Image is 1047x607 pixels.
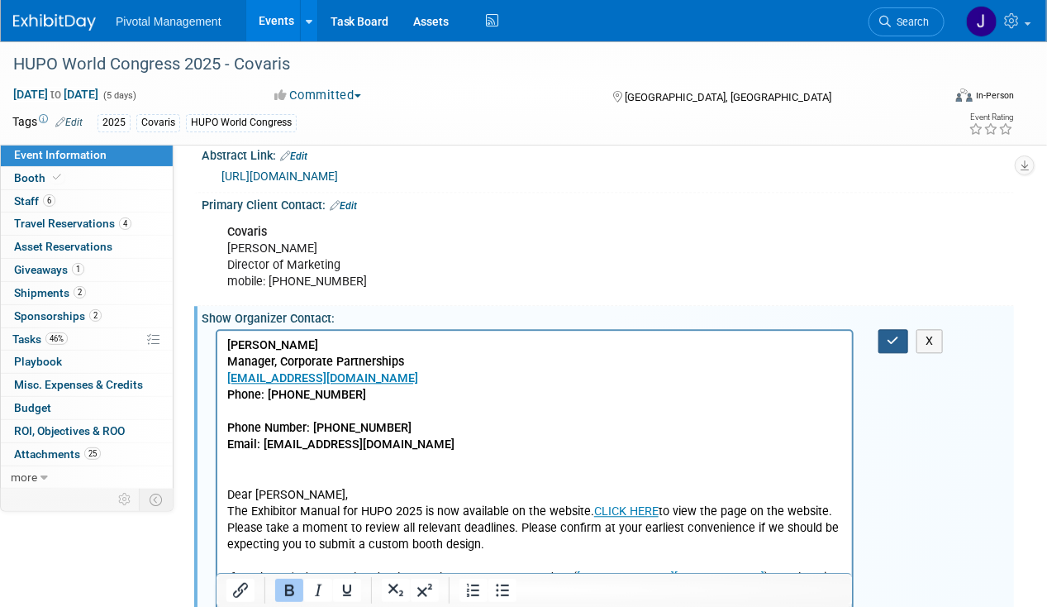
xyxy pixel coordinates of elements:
[1,374,173,396] a: Misc. Expenses & Credits
[280,151,307,162] a: Edit
[10,489,26,503] b: To:
[216,216,854,299] div: [PERSON_NAME] Director of Marketing mobile: [PHONE_NUMBER]
[72,263,84,275] span: 1
[7,50,929,79] div: HUPO World Congress 2025 - Covaris
[221,170,338,183] a: [URL][DOMAIN_NAME]
[12,332,68,346] span: Tasks
[488,579,516,602] button: Bullet list
[126,489,313,503] a: [EMAIL_ADDRESS][DOMAIN_NAME]
[202,193,1014,214] div: Primary Client Contact:
[10,41,201,55] a: [EMAIL_ADDRESS][DOMAIN_NAME]
[98,114,131,131] div: 2025
[13,14,96,31] img: ExhibitDay
[14,401,51,414] span: Budget
[14,217,131,230] span: Travel Reservations
[14,171,64,184] span: Booth
[10,390,193,404] i: [EMAIL_ADDRESS][DOMAIN_NAME]
[14,148,107,161] span: Event Information
[10,7,204,71] b: [PERSON_NAME] Manager, Corporate Partnerships Phone: [PHONE_NUMBER]
[1,351,173,373] a: Playbook
[868,86,1014,111] div: Event Format
[975,89,1014,102] div: In-Person
[1,282,173,304] a: Shipments2
[275,579,303,602] button: Bold
[10,556,75,570] b: [EXTERNAL]
[10,406,107,420] i: [PHONE_NUMBER]
[241,456,429,470] a: [EMAIL_ADDRESS][DOMAIN_NAME]
[102,90,136,101] span: (5 days)
[1,236,173,258] a: Asset Reservations
[869,7,945,36] a: Search
[269,87,368,104] button: Committed
[891,16,929,28] span: Search
[84,447,101,460] span: 25
[956,88,973,102] img: Format-Inperson.png
[1,259,173,281] a: Giveaways1
[10,373,113,387] i: Fulfillment Manager
[119,217,131,230] span: 4
[1,443,173,466] a: Attachments25
[10,90,237,121] b: Phone Number: [PHONE_NUMBER] Email: [EMAIL_ADDRESS][DOMAIN_NAME]
[14,240,112,253] span: Asset Reservations
[626,91,832,103] span: [GEOGRAPHIC_DATA], [GEOGRAPHIC_DATA]
[186,114,297,131] div: HUPO World Congress
[226,579,255,602] button: Insert/edit link
[202,256,242,270] b: no PNG
[968,113,1013,122] div: Event Rating
[74,286,86,299] span: 2
[330,200,357,212] a: Edit
[14,355,62,368] span: Playbook
[333,579,361,602] button: Underline
[1,420,173,442] a: ROI, Objectives & ROO
[14,194,55,208] span: Staff
[1,144,173,166] a: Event Information
[202,306,1014,327] div: Show Organizer Contact:
[1,305,173,327] a: Sponsorships2
[53,173,61,182] i: Booth reservation complete
[1,466,173,489] a: more
[359,240,547,254] a: [EMAIL_ADDRESS][DOMAIN_NAME]
[89,309,102,322] span: 2
[10,456,40,470] b: From:
[116,15,221,28] span: Pivotal Management
[111,489,140,510] td: Personalize Event Tab Strip
[1,213,173,235] a: Travel Reservations4
[227,225,267,239] b: Covaris
[14,309,102,323] span: Sponsorships
[1,190,173,213] a: Staff6
[140,489,174,510] td: Toggle Event Tabs
[966,6,997,37] img: Jessica Gatton
[11,471,37,484] span: more
[12,87,99,102] span: [DATE] [DATE]
[916,329,943,353] button: X
[459,579,488,602] button: Numbered list
[14,424,125,437] span: ROI, Objectives & ROO
[377,174,441,188] a: CLICK HERE
[55,117,83,128] a: Edit
[12,113,83,132] td: Tags
[14,447,101,461] span: Attachments
[304,579,332,602] button: Italic
[1,328,173,351] a: Tasks46%
[10,472,38,486] b: Sent:
[411,579,439,602] button: Superscript
[14,378,143,391] span: Misc. Expenses & Credits
[136,114,180,131] div: Covaris
[382,579,410,602] button: Subscript
[14,263,84,276] span: Giveaways
[10,505,54,519] b: Subject:
[1,167,173,189] a: Booth
[202,143,1014,165] div: Abstract Link:
[45,332,68,345] span: 46%
[43,194,55,207] span: 6
[1,397,173,419] a: Budget
[14,286,86,299] span: Shipments
[48,88,64,101] span: to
